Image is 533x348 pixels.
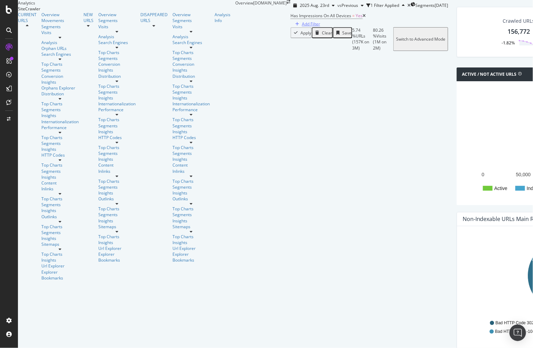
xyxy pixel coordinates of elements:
[98,73,136,79] div: Distribution
[41,140,79,146] a: Segments
[172,123,210,129] a: Segments
[41,107,79,113] div: Segments
[356,13,363,19] span: Yes
[98,117,136,123] a: Top Charts
[172,61,210,67] a: Conversion
[172,168,210,174] a: Inlinks
[41,61,79,67] a: Top Charts
[333,27,352,38] button: Save
[172,234,210,240] div: Top Charts
[415,2,435,8] span: Segments
[98,196,136,202] div: Outlinks
[41,101,79,107] a: Top Charts
[98,234,136,240] div: Top Charts
[41,235,79,241] a: Insights
[41,208,79,213] a: Insights
[41,263,79,269] a: Url Explorer
[98,184,136,190] div: Segments
[41,119,79,125] div: Internationalization
[98,107,136,113] a: Performance
[98,212,136,218] a: Segments
[172,129,210,135] a: Insights
[41,45,79,51] a: Orphan URLs
[172,34,210,40] a: Analysis
[172,251,210,263] div: Explorer Bookmarks
[41,186,79,192] a: Inlinks
[172,145,210,150] div: Top Charts
[98,218,136,224] div: Insights
[172,67,210,73] a: Insights
[396,36,445,42] div: Switch to Advanced Mode
[98,83,136,89] a: Top Charts
[41,24,79,30] div: Segments
[407,3,411,8] div: times
[172,245,210,251] a: Url Explorer
[98,50,136,55] div: Top Charts
[172,162,210,168] a: Content
[172,117,210,123] div: Top Charts
[98,178,136,184] div: Top Charts
[172,95,210,101] a: Insights
[98,150,136,156] a: Segments
[41,162,79,168] a: Top Charts
[41,202,79,208] a: Segments
[41,230,79,235] div: Segments
[172,240,210,245] a: Insights
[172,150,210,156] div: Segments
[172,224,210,230] div: Sitemaps
[172,218,210,224] a: Insights
[462,71,517,78] h4: Active / Not Active URLs
[290,27,312,38] button: Apply
[41,196,79,202] div: Top Charts
[98,206,136,212] div: Top Charts
[98,135,136,140] a: HTTP Codes
[98,95,136,101] a: Insights
[41,224,79,230] div: Top Charts
[41,168,79,174] a: Segments
[172,55,210,61] a: Segments
[98,251,136,263] a: Explorer Bookmarks
[41,146,79,152] a: Insights
[98,123,136,129] a: Segments
[172,101,210,107] a: Internationalization
[172,18,210,23] div: Segments
[41,241,79,247] a: Sitemaps
[172,196,210,202] div: Outlinks
[507,27,530,36] div: 156,772
[41,79,79,85] a: Insights
[41,40,79,45] a: Analysis
[172,83,210,89] a: Top Charts
[172,107,210,113] div: Performance
[172,40,210,45] a: Search Engines
[98,55,136,61] div: Segments
[98,101,136,107] a: Internationalization
[172,206,210,212] div: Top Charts
[290,13,351,19] span: Has Impressions On All Devices
[98,145,136,150] a: Top Charts
[98,156,136,162] a: Insights
[516,172,531,177] text: 50,000
[98,245,136,251] a: Url Explorer
[98,24,136,30] div: Visits
[98,34,136,40] a: Analysis
[215,12,230,23] div: Analysis Info
[502,40,515,46] div: -1.82%
[172,24,210,30] a: Visits
[41,180,79,186] a: Content
[41,251,79,257] a: Top Charts
[172,178,210,184] a: Top Charts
